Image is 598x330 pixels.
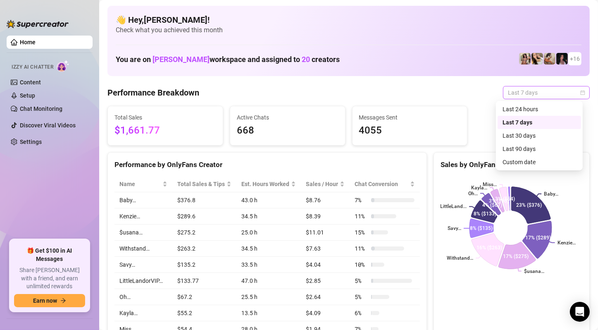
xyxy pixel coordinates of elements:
img: Baby (@babyyyybellaa) [556,53,568,65]
div: Last 90 days [498,142,581,155]
span: Earn now [33,297,57,304]
th: Sales / Hour [301,176,350,192]
span: 11 % [355,244,368,253]
td: $8.39 [301,208,350,225]
td: $135.2 [172,257,236,273]
h4: Performance Breakdown [107,87,199,98]
th: Total Sales & Tips [172,176,236,192]
img: Avry (@avryjennerfree) [531,53,543,65]
a: Content [20,79,41,86]
td: $275.2 [172,225,236,241]
div: Performance by OnlyFans Creator [114,159,420,170]
td: 43.0 h [236,192,301,208]
span: Total Sales & Tips [177,179,225,189]
td: $8.76 [301,192,350,208]
div: Last 30 days [498,129,581,142]
span: $1,661.77 [114,123,216,139]
span: arrow-right [60,298,66,304]
span: + 16 [570,54,580,63]
a: Home [20,39,36,45]
span: Total Sales [114,113,216,122]
div: Custom date [503,158,576,167]
h1: You are on workspace and assigned to creators [116,55,340,64]
text: Baby… [544,191,558,197]
td: LittleLandorVIP… [114,273,172,289]
td: $55.2 [172,305,236,321]
td: $289.6 [172,208,236,225]
text: LittleLand... [440,204,467,210]
a: Chat Monitoring [20,105,62,112]
img: logo-BBDzfeDw.svg [7,20,69,28]
th: Chat Conversion [350,176,419,192]
td: $4.04 [301,257,350,273]
div: Last 24 hours [498,103,581,116]
span: Name [119,179,161,189]
div: Open Intercom Messenger [570,302,590,322]
td: 25.5 h [236,289,301,305]
div: Sales by OnlyFans Creator [441,159,583,170]
td: $263.2 [172,241,236,257]
button: Earn nowarrow-right [14,294,85,307]
span: Sales / Hour [306,179,338,189]
div: Last 7 days [503,118,576,127]
span: Izzy AI Chatter [12,63,53,71]
span: 🎁 Get $100 in AI Messages [14,247,85,263]
td: Oh… [114,289,172,305]
span: 20 [302,55,310,64]
span: 4055 [359,123,461,139]
td: Kayla… [114,305,172,321]
td: Kenzie… [114,208,172,225]
div: Last 90 days [503,144,576,153]
th: Name [114,176,172,192]
span: 5 % [355,292,368,301]
td: Savy… [114,257,172,273]
a: Setup [20,92,35,99]
span: 15 % [355,228,368,237]
span: 7 % [355,196,368,205]
td: 34.5 h [236,241,301,257]
img: Kayla (@kaylathaylababy) [544,53,555,65]
td: $11.01 [301,225,350,241]
text: Savy… [448,225,461,231]
td: $7.63 [301,241,350,257]
text: Kenzie… [557,240,576,246]
div: Last 24 hours [503,105,576,114]
td: $4.09 [301,305,350,321]
span: calendar [580,90,585,95]
span: Last 7 days [508,86,585,99]
span: 5 % [355,276,368,285]
h4: 👋 Hey, [PERSON_NAME] ! [116,14,581,26]
span: [PERSON_NAME] [152,55,210,64]
td: Baby… [114,192,172,208]
div: Custom date [498,155,581,169]
div: Last 30 days [503,131,576,140]
td: $usana… [114,225,172,241]
text: Oh… [468,191,478,196]
a: Discover Viral Videos [20,122,76,129]
td: 25.0 h [236,225,301,241]
span: Active Chats [237,113,338,122]
span: Check what you achieved this month [116,26,581,35]
td: $133.77 [172,273,236,289]
td: $2.85 [301,273,350,289]
span: 10 % [355,260,368,269]
text: Miss… [483,182,497,188]
td: $67.2 [172,289,236,305]
span: Share [PERSON_NAME] with a friend, and earn unlimited rewards [14,266,85,291]
span: 668 [237,123,338,139]
img: Avry (@avryjennervip) [519,53,531,65]
div: Est. Hours Worked [241,179,289,189]
td: 34.5 h [236,208,301,225]
text: Withstand… [447,256,473,261]
td: 13.5 h [236,305,301,321]
text: $usana… [524,268,544,274]
text: Kayla… [471,185,487,191]
td: $376.8 [172,192,236,208]
td: 33.5 h [236,257,301,273]
span: Chat Conversion [355,179,408,189]
div: Last 7 days [498,116,581,129]
a: Settings [20,139,42,145]
td: Withstand… [114,241,172,257]
td: $2.64 [301,289,350,305]
span: Messages Sent [359,113,461,122]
